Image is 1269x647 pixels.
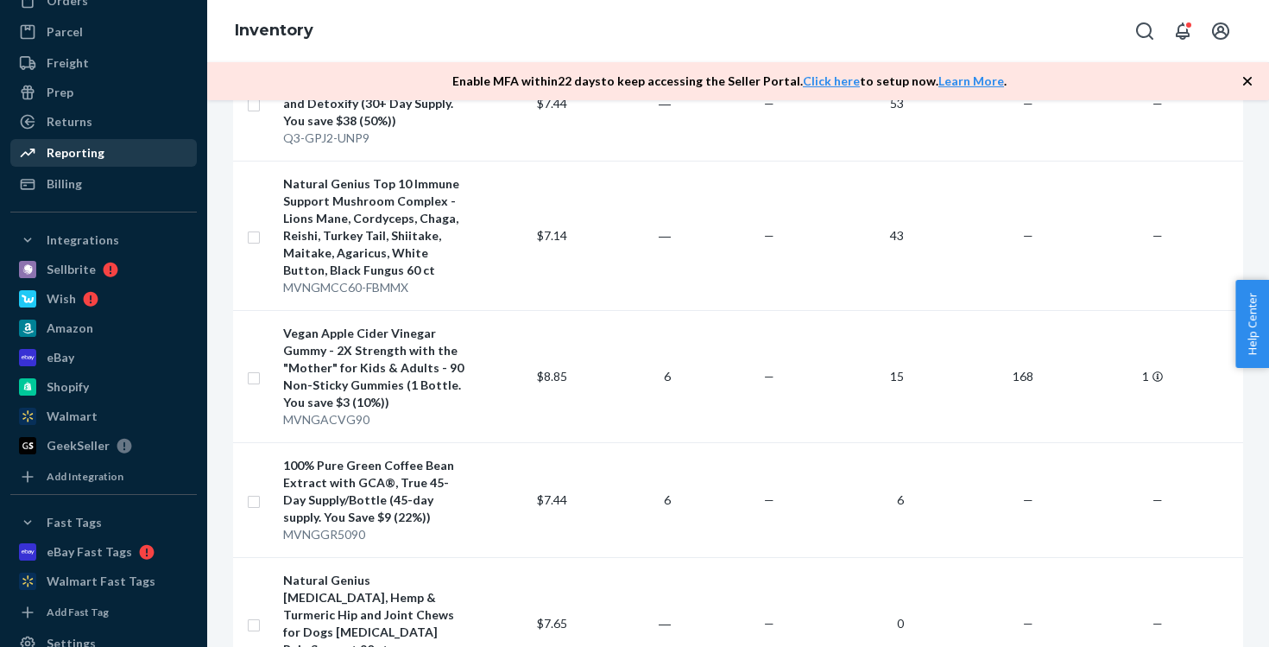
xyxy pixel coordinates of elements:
a: Inventory [235,21,313,40]
span: $7.14 [537,228,567,243]
a: GeekSeller [10,432,197,460]
a: Freight [10,49,197,77]
div: Add Integration [47,469,123,484]
a: Add Fast Tag [10,602,197,623]
div: Add Fast Tag [47,605,109,619]
div: MVNGMCC60-FBMMX [283,279,464,296]
a: Click here [803,73,860,88]
span: — [764,228,774,243]
p: Enable MFA within 22 days to keep accessing the Seller Portal. to setup now. . [452,73,1007,90]
div: Integrations [47,232,119,249]
a: Sellbrite [10,256,197,283]
span: — [1023,616,1033,631]
div: 100% Pure Green Coffee Bean Extract with GCA®, True 45-Day Supply/Bottle (45-day supply. You Save... [283,457,464,526]
span: — [764,616,774,631]
button: Open notifications [1165,14,1200,48]
div: Walmart [47,408,98,425]
span: — [764,492,774,507]
a: Wish [10,285,197,313]
div: Sellbrite [47,261,96,278]
a: Billing [10,170,197,198]
td: ― [574,46,678,161]
a: Add Integration [10,466,197,487]
div: Freight [47,54,89,72]
span: — [1152,228,1163,243]
span: — [1152,492,1163,507]
button: Open Search Box [1127,14,1162,48]
ol: breadcrumbs [221,6,327,56]
span: $8.85 [537,369,567,384]
a: Reporting [10,139,197,167]
a: Parcel [10,18,197,46]
td: 43 [781,161,911,310]
div: Vegan Apple Cider Vinegar Gummy - 2X Strength with the "Mother" for Kids & Adults - 90 Non-Sticky... [283,325,464,411]
td: 168 [911,310,1040,442]
button: Fast Tags [10,509,197,536]
td: 15 [781,310,911,442]
td: 6 [574,310,678,442]
div: Parcel [47,23,83,41]
div: Natural Genius Top 10 Immune Support Mushroom Complex - Lions Mane, Cordyceps, Chaga, Reishi, Tur... [283,175,464,279]
a: Walmart Fast Tags [10,568,197,595]
button: Help Center [1235,280,1269,368]
div: Fast Tags [47,514,102,531]
span: — [1152,616,1163,631]
div: Shopify [47,378,89,396]
div: Walmart Fast Tags [47,573,155,590]
td: 1 [1040,310,1170,442]
div: Amazon [47,320,93,337]
span: — [1023,228,1033,243]
td: 53 [781,46,911,161]
div: Q3-GPJ2-UNP9 [283,130,464,147]
a: Walmart [10,403,197,430]
div: MVNGACVG90 [283,411,464,428]
span: — [764,96,774,111]
td: 6 [781,442,911,557]
td: 6 [574,442,678,557]
a: Amazon [10,314,197,342]
div: Returns [47,113,92,130]
div: Wish [47,290,76,308]
button: Integrations [10,226,197,254]
span: — [764,369,774,384]
div: eBay [47,349,74,366]
span: — [1152,96,1163,111]
a: Returns [10,108,197,136]
span: $7.44 [537,96,567,111]
div: eBay Fast Tags [47,543,132,561]
button: Open account menu [1203,14,1238,48]
a: Shopify [10,373,197,401]
span: — [1023,96,1033,111]
div: MVNGGR5090 [283,526,464,543]
td: ― [574,161,678,310]
span: $7.65 [537,616,567,631]
span: $7.44 [537,492,567,507]
a: Learn More [938,73,1004,88]
span: — [1023,492,1033,507]
a: eBay Fast Tags [10,538,197,566]
div: Billing [47,175,82,193]
a: Prep [10,79,197,106]
div: Reporting [47,144,104,162]
div: GeekSeller [47,437,110,454]
a: eBay [10,344,197,371]
div: Prep [47,84,73,101]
